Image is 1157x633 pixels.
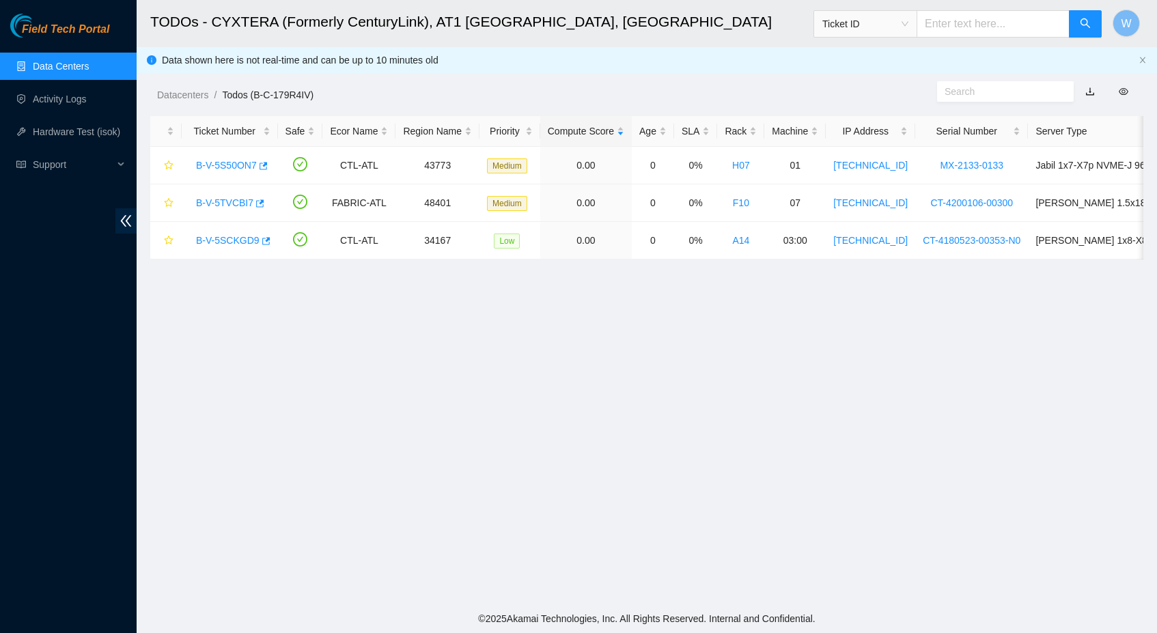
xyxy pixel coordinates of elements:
td: 07 [764,184,826,222]
span: Low [494,234,520,249]
td: 0% [674,147,717,184]
a: CT-4200106-00300 [930,197,1013,208]
span: read [16,160,26,169]
button: search [1069,10,1102,38]
a: A14 [732,235,749,246]
td: 0 [632,184,674,222]
td: FABRIC-ATL [322,184,395,222]
button: star [158,229,174,251]
a: B-V-5SCKGD9 [196,235,260,246]
button: download [1075,81,1105,102]
a: CT-4180523-00353-N0 [923,235,1020,246]
span: star [164,236,173,247]
td: CTL-ATL [322,222,395,259]
span: / [214,89,217,100]
td: 03:00 [764,222,826,259]
td: 48401 [395,184,479,222]
span: close [1139,56,1147,64]
span: W [1121,15,1131,32]
a: B-V-5TVCBI7 [196,197,253,208]
td: 0% [674,184,717,222]
td: 01 [764,147,826,184]
span: check-circle [293,157,307,171]
a: F10 [733,197,749,208]
a: Hardware Test (isok) [33,126,120,137]
span: check-circle [293,195,307,209]
span: Support [33,151,113,178]
a: H07 [732,160,750,171]
td: 34167 [395,222,479,259]
span: Medium [487,196,527,211]
a: [TECHNICAL_ID] [833,160,908,171]
span: check-circle [293,232,307,247]
button: W [1113,10,1140,37]
a: [TECHNICAL_ID] [833,235,908,246]
span: Medium [487,158,527,173]
span: Field Tech Portal [22,23,109,36]
td: 0% [674,222,717,259]
span: double-left [115,208,137,234]
button: star [158,154,174,176]
a: Activity Logs [33,94,87,104]
a: [TECHNICAL_ID] [833,197,908,208]
footer: © 2025 Akamai Technologies, Inc. All Rights Reserved. Internal and Confidential. [137,604,1157,633]
img: Akamai Technologies [10,14,69,38]
span: search [1080,18,1091,31]
td: 0.00 [540,147,632,184]
input: Search [945,84,1055,99]
a: download [1085,86,1095,97]
td: CTL-ATL [322,147,395,184]
span: star [164,160,173,171]
a: Todos (B-C-179R4IV) [222,89,313,100]
span: star [164,198,173,209]
a: Data Centers [33,61,89,72]
a: B-V-5S50ON7 [196,160,257,171]
a: Datacenters [157,89,208,100]
td: 0 [632,147,674,184]
button: star [158,192,174,214]
td: 0 [632,222,674,259]
td: 0.00 [540,184,632,222]
a: MX-2133-0133 [940,160,1003,171]
span: eye [1119,87,1128,96]
td: 0.00 [540,222,632,259]
a: Akamai TechnologiesField Tech Portal [10,25,109,42]
input: Enter text here... [917,10,1070,38]
span: Ticket ID [822,14,908,34]
button: close [1139,56,1147,65]
td: 43773 [395,147,479,184]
